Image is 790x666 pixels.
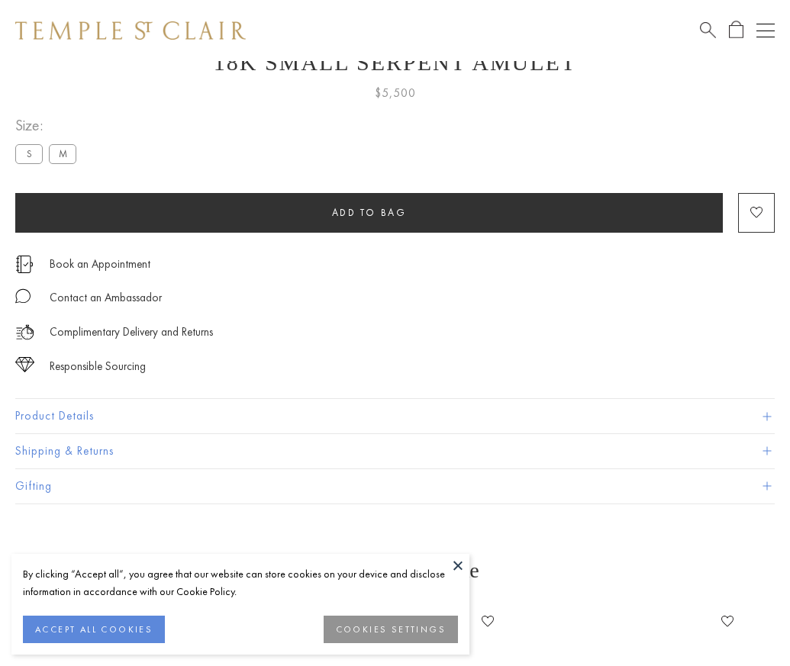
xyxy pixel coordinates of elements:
[15,469,775,504] button: Gifting
[729,21,743,40] a: Open Shopping Bag
[23,565,458,600] div: By clicking “Accept all”, you agree that our website can store cookies on your device and disclos...
[50,256,150,272] a: Book an Appointment
[15,434,775,468] button: Shipping & Returns
[23,616,165,643] button: ACCEPT ALL COOKIES
[15,50,775,76] h1: 18K Small Serpent Amulet
[15,256,34,273] img: icon_appointment.svg
[50,323,213,342] p: Complimentary Delivery and Returns
[15,21,246,40] img: Temple St. Clair
[756,21,775,40] button: Open navigation
[15,323,34,342] img: icon_delivery.svg
[15,399,775,433] button: Product Details
[15,113,82,138] span: Size:
[332,206,407,219] span: Add to bag
[700,21,716,40] a: Search
[324,616,458,643] button: COOKIES SETTINGS
[15,193,723,233] button: Add to bag
[375,83,416,103] span: $5,500
[50,357,146,376] div: Responsible Sourcing
[15,144,43,163] label: S
[50,288,162,307] div: Contact an Ambassador
[15,357,34,372] img: icon_sourcing.svg
[49,144,76,163] label: M
[15,288,31,304] img: MessageIcon-01_2.svg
